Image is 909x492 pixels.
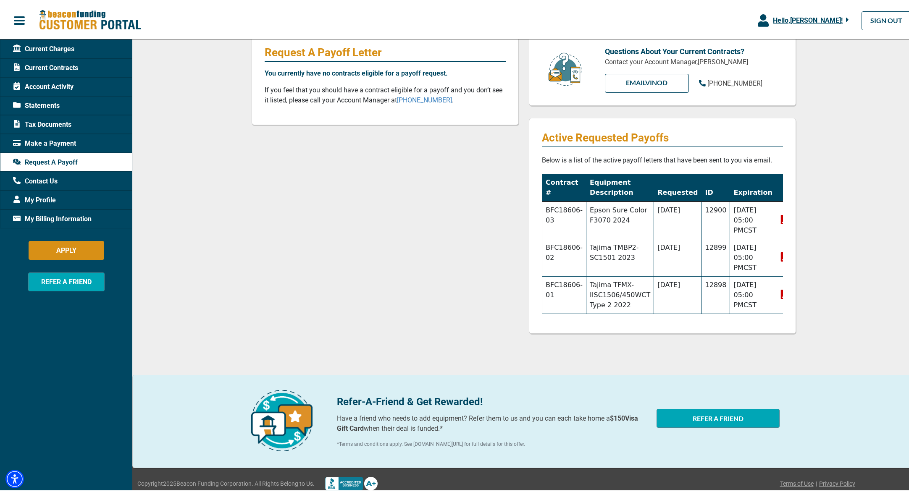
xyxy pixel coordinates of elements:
[542,238,586,275] td: BFC18606-02
[542,275,586,312] td: BFC18606-01
[605,44,783,55] p: Questions About Your Current Contracts?
[730,173,776,200] th: Expiration
[337,412,646,432] p: Have a friend who needs to add equipment? Refer them to us and you can each take home a when thei...
[654,200,701,238] td: [DATE]
[265,84,506,104] p: If you feel that you should have a contract eligible for a payoff and you don’t see it listed, pl...
[13,212,92,222] span: My Billing Information
[605,55,783,65] p: Contact your Account Manager, [PERSON_NAME]
[605,72,689,91] a: EMAILVinod
[137,478,315,487] span: Copyright 2025 Beacon Funding Corporation. All Rights Belong to Us.
[699,77,762,87] a: [PHONE_NUMBER]
[325,475,378,489] img: Better Bussines Beareau logo A+
[819,478,855,487] a: Privacy Policy
[730,275,776,312] td: [DATE] 05:00 PM CST
[5,468,24,487] div: Accessibility Menu
[28,271,105,290] button: REFER A FRIEND
[542,173,586,200] th: Contract #
[654,173,701,200] th: Requested
[13,99,60,109] span: Statements
[816,478,817,487] span: |
[542,154,783,164] p: Below is a list of the active payoff letters that have been sent to you via email.
[13,80,74,90] span: Account Activity
[586,275,654,312] td: Tajima TFMX-IISC1506/450WCT Type 2 2022
[654,275,701,312] td: [DATE]
[13,194,56,204] span: My Profile
[265,44,506,58] p: Request A Payoff Letter
[265,68,448,76] b: You currently have no contracts eligible for a payoff request.
[542,129,783,143] p: Active Requested Payoffs
[337,393,646,408] p: Refer-A-Friend & Get Rewarded!
[657,407,780,426] button: REFER A FRIEND
[586,238,654,275] td: Tajima TMBP2-SC1501 2023
[546,50,584,85] img: customer-service.png
[13,61,78,71] span: Current Contracts
[701,238,730,275] td: 12899
[776,200,792,238] td: View
[701,173,730,200] th: ID
[337,439,646,446] p: *Terms and conditions apply. See [DOMAIN_NAME][URL] for full details for this offer.
[13,175,58,185] span: Contact Us
[29,239,104,258] button: APPLY
[701,275,730,312] td: 12898
[39,8,141,29] img: Beacon Funding Customer Portal Logo
[730,200,776,238] td: [DATE] 05:00 PM CST
[542,200,586,238] td: BFC18606-03
[730,238,776,275] td: [DATE] 05:00 PM CST
[586,200,654,238] td: Epson Sure Color F3070 2024
[780,478,814,487] a: Terms of Use
[251,388,313,450] img: refer-a-friend-icon.png
[707,78,762,86] span: [PHONE_NUMBER]
[776,238,792,275] td: View
[13,137,76,147] span: Make a Payment
[397,94,452,102] a: [PHONE_NUMBER]
[701,200,730,238] td: 12900
[13,42,74,52] span: Current Charges
[654,238,701,275] td: [DATE]
[13,156,78,166] span: Request A Payoff
[13,118,71,128] span: Tax Documents
[773,15,843,23] span: Hello, [PERSON_NAME] !
[586,173,654,200] th: Equipment Description
[776,275,792,312] td: View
